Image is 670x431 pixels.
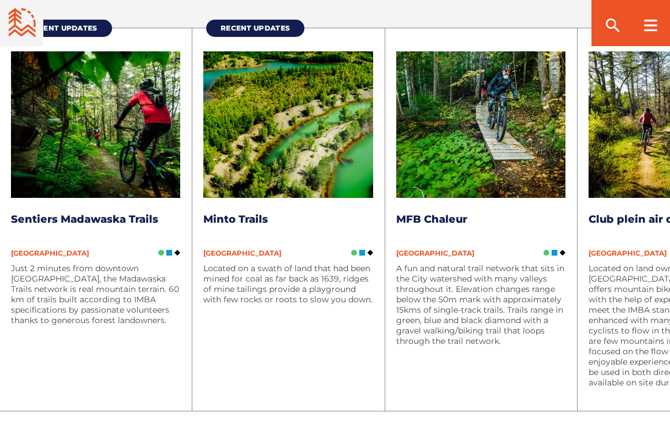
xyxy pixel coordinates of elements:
a: Minto Trails [203,213,268,226]
ion-icon: search [604,16,622,35]
a: New [591,20,639,37]
span: [GEOGRAPHIC_DATA] [11,249,89,257]
img: Black Diamond [367,250,373,256]
span: [GEOGRAPHIC_DATA] [203,249,281,257]
a: Recent Updates [14,20,112,37]
img: Green Circle [158,250,164,256]
span: Recent Updates [28,24,98,32]
img: Black Diamond [560,250,565,256]
a: Recent Updates [206,20,304,37]
img: Blue Square [359,250,365,256]
span: [GEOGRAPHIC_DATA] [396,249,474,257]
p: Just 2 minutes from downtown [GEOGRAPHIC_DATA], the Madawaska Trails network is real mountain ter... [11,263,181,325]
img: Green Circle [351,250,357,256]
p: Located on a swath of land that had been mined for coal as far back as 1639, ridges of mine taili... [203,263,373,305]
a: Sentiers Madawaska Trails [11,213,158,226]
img: Blue Square [166,250,172,256]
span: [GEOGRAPHIC_DATA] [589,249,667,257]
img: Black Diamond [174,250,180,256]
span: Recent Updates [221,24,290,32]
a: MFB Chaleur [396,213,467,226]
img: Green Circle [544,250,549,256]
img: Blue Square [552,250,557,256]
p: A fun and natural trail network that sits in the City watershed with many valleys throughout it. ... [396,263,566,346]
